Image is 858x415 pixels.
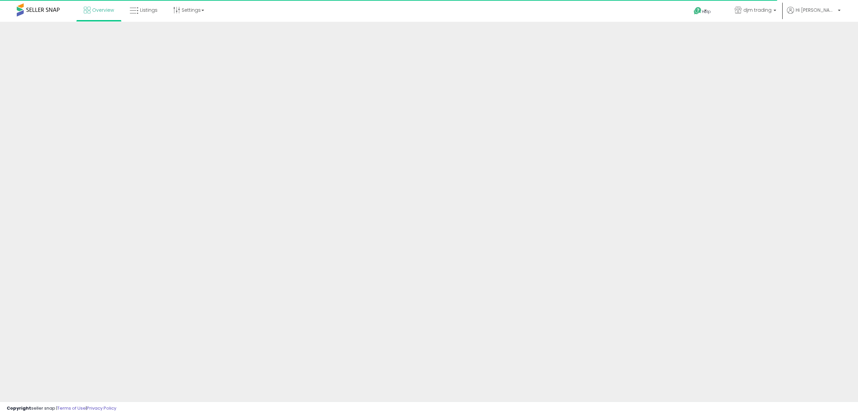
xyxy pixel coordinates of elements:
[787,7,841,22] a: Hi [PERSON_NAME]
[140,7,158,13] span: Listings
[92,7,114,13] span: Overview
[743,7,772,13] span: djm trading
[688,2,724,22] a: Help
[796,7,836,13] span: Hi [PERSON_NAME]
[693,7,702,15] i: Get Help
[702,9,711,14] span: Help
